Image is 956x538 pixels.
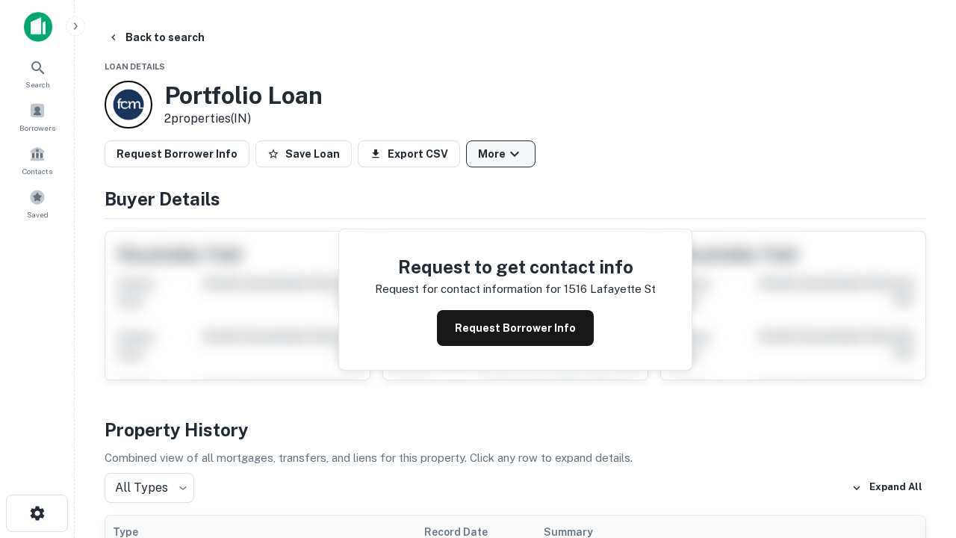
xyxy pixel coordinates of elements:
iframe: Chat Widget [881,418,956,490]
button: Export CSV [358,140,460,167]
span: Borrowers [19,122,55,134]
span: Contacts [22,165,52,177]
h4: Property History [105,416,926,443]
p: Combined view of all mortgages, transfers, and liens for this property. Click any row to expand d... [105,449,926,467]
button: Save Loan [255,140,352,167]
button: More [466,140,536,167]
div: All Types [105,473,194,503]
button: Expand All [848,477,926,499]
p: 2 properties (IN) [164,110,323,128]
span: Search [25,78,50,90]
a: Contacts [4,140,70,180]
p: Request for contact information for [375,280,561,298]
h3: Portfolio Loan [164,81,323,110]
button: Request Borrower Info [437,310,594,346]
h4: Buyer Details [105,185,926,212]
a: Search [4,53,70,93]
h4: Request to get contact info [375,253,656,280]
button: Back to search [102,24,211,51]
button: Request Borrower Info [105,140,249,167]
span: Loan Details [105,62,165,71]
p: 1516 lafayette st [564,280,656,298]
a: Borrowers [4,96,70,137]
img: capitalize-icon.png [24,12,52,42]
a: Saved [4,183,70,223]
span: Saved [27,208,49,220]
